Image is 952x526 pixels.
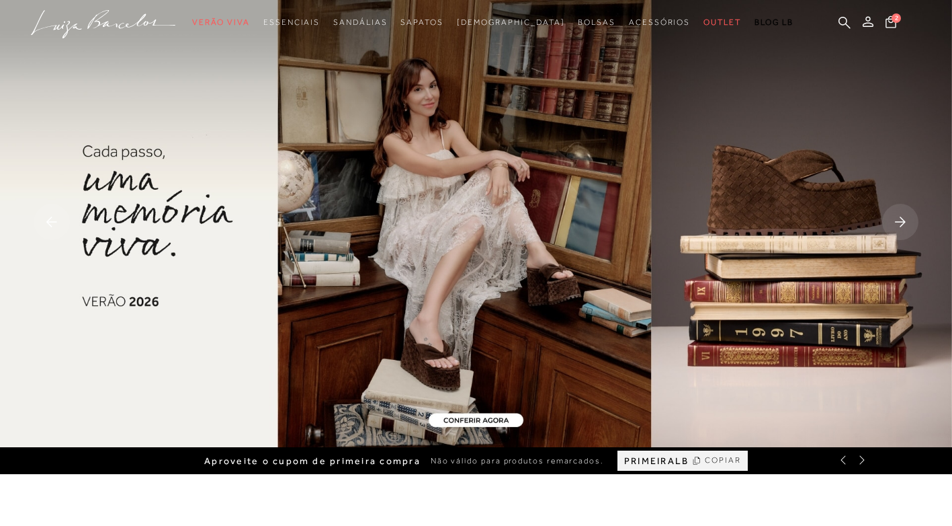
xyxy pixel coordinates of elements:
a: noSubCategoriesText [263,10,320,35]
span: Não válido para produtos remarcados. [431,455,604,467]
span: Outlet [703,17,741,27]
a: noSubCategoriesText [629,10,690,35]
span: Bolsas [578,17,615,27]
a: noSubCategoriesText [457,10,565,35]
span: [DEMOGRAPHIC_DATA] [457,17,565,27]
span: Essenciais [263,17,320,27]
a: noSubCategoriesText [192,10,250,35]
a: noSubCategoriesText [703,10,741,35]
span: BLOG LB [754,17,793,27]
span: Aproveite o cupom de primeira compra [204,455,421,467]
a: noSubCategoriesText [578,10,615,35]
button: 2 [881,15,900,33]
span: Verão Viva [192,17,250,27]
span: 2 [892,13,901,23]
span: Sapatos [400,17,443,27]
a: noSubCategoriesText [333,10,387,35]
span: Acessórios [629,17,690,27]
span: Sandálias [333,17,387,27]
span: PRIMEIRALB [624,455,689,467]
span: COPIAR [705,454,741,467]
a: noSubCategoriesText [400,10,443,35]
a: BLOG LB [754,10,793,35]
